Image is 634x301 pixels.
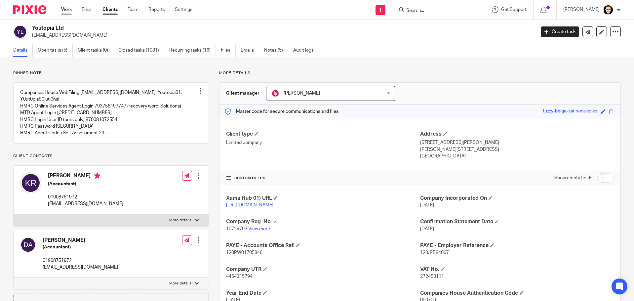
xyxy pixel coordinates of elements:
[271,89,279,97] img: Katherine%20-%20Pink%20cartoon.png
[82,6,93,13] a: Email
[48,194,123,200] p: 01908751972
[20,172,41,193] img: svg%3E
[61,6,72,13] a: Work
[420,203,434,207] span: [DATE]
[226,203,273,207] a: [URL][DOMAIN_NAME]
[226,176,420,181] h4: CUSTOM FIELDS
[420,195,614,202] h4: Company Incorporated On
[48,172,123,181] h4: [PERSON_NAME]
[20,237,36,253] img: svg%3E
[420,146,614,153] p: [PERSON_NAME][STREET_ADDRESS]
[420,250,449,255] span: 120/RB84067
[78,44,113,57] a: Client tasks (0)
[226,227,247,231] span: 10729703
[420,242,614,249] h4: PAYE - Employer Reference
[219,70,621,76] p: More details
[148,6,165,13] a: Reports
[293,44,319,57] a: Audit logs
[226,218,420,225] h4: Company Reg. No.
[226,90,259,97] h3: Client manager
[420,274,444,279] span: 272453111
[226,195,420,202] h4: Xama Hub 01) URL
[13,44,33,57] a: Details
[221,44,236,57] a: Files
[226,250,262,255] span: 120PW01705846
[43,237,118,244] h4: [PERSON_NAME]
[128,6,139,13] a: Team
[420,153,614,159] p: [GEOGRAPHIC_DATA]
[43,244,118,250] h5: (Accountant)
[248,227,270,231] a: View more
[32,32,531,39] p: [EMAIL_ADDRESS][DOMAIN_NAME]
[38,44,73,57] a: Open tasks (5)
[43,257,118,264] p: 01908751972
[48,200,123,207] p: [EMAIL_ADDRESS][DOMAIN_NAME]
[224,108,338,115] p: Master code for secure communications and files
[13,153,209,159] p: Client contacts
[226,266,420,273] h4: Company UTR
[501,7,527,12] span: Get Support
[420,218,614,225] h4: Confirmation Statement Date
[169,44,216,57] a: Recurring tasks (16)
[420,139,614,146] p: [STREET_ADDRESS][PERSON_NAME]
[543,108,597,115] div: fuzzy-beige-satin-muscles
[48,181,123,187] h5: (Accountant)
[32,25,431,32] h2: Youtopia Ltd
[226,131,420,138] h4: Client type
[13,25,27,39] img: svg%3E
[175,6,192,13] a: Settings
[13,5,46,14] img: Pixie
[264,44,288,57] a: Notes (5)
[43,264,118,271] p: [EMAIL_ADDRESS][DOMAIN_NAME]
[420,290,614,297] h4: Companies House Authentication Code
[226,274,253,279] span: 4454315794
[541,26,579,37] a: Create task
[284,91,320,96] span: [PERSON_NAME]
[226,242,420,249] h4: PAYE - Accounts Office Ref.
[226,139,420,146] p: Limited company
[420,266,614,273] h4: VAT No.
[13,70,209,76] p: Pinned note
[420,131,614,138] h4: Address
[406,8,465,14] input: Search
[118,44,164,57] a: Closed tasks (1081)
[102,6,118,13] a: Clients
[94,172,100,179] i: Primary
[241,44,259,57] a: Emails
[169,281,191,286] p: More details
[603,5,614,15] img: DavidBlack.format_png.resize_200x.png
[169,218,191,223] p: More details
[563,6,600,13] p: [PERSON_NAME]
[554,175,592,181] label: Show empty fields
[420,227,434,231] span: [DATE]
[226,290,420,297] h4: Year End Date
